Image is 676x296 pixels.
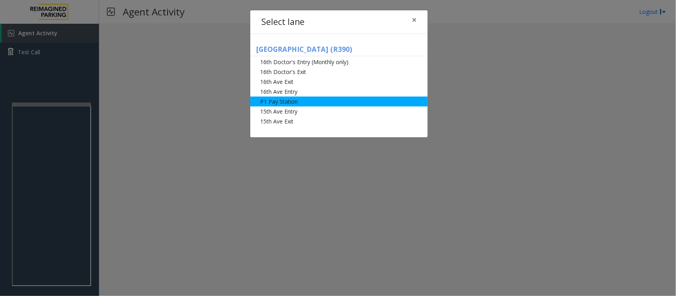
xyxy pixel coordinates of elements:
[261,16,305,28] h4: Select lane
[250,45,428,56] h5: [GEOGRAPHIC_DATA] (R390)
[250,67,428,77] li: 16th Doctor's Exit
[412,14,417,25] span: ×
[250,97,428,106] li: P1 Pay Station
[250,87,428,97] li: 16th Ave Entry
[250,77,428,87] li: 16th Ave Exit
[250,106,428,116] li: 15th Ave Entry
[250,116,428,126] li: 15th Ave Exit
[250,57,428,67] li: 16th Doctor's Entry (Monthly only)
[406,10,422,30] button: Close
